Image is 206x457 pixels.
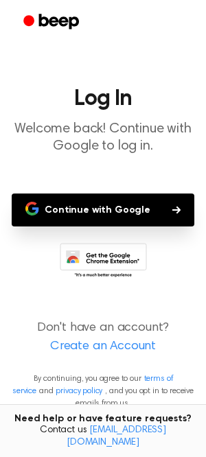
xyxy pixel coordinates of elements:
[11,121,195,155] p: Welcome back! Continue with Google to log in.
[8,425,198,449] span: Contact us
[11,88,195,110] h1: Log In
[14,9,91,36] a: Beep
[11,373,195,410] p: By continuing, you agree to our and , and you opt in to receive emails from us.
[67,425,166,447] a: [EMAIL_ADDRESS][DOMAIN_NAME]
[11,319,195,356] p: Don't have an account?
[12,194,194,226] button: Continue with Google
[56,387,102,395] a: privacy policy
[14,338,192,356] a: Create an Account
